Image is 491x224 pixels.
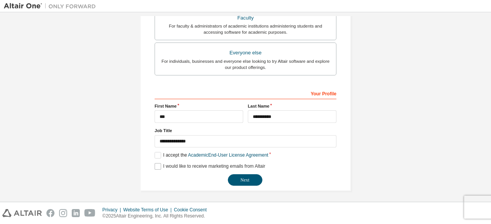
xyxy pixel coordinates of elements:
[188,152,268,158] a: Academic End-User License Agreement
[160,47,331,58] div: Everyone else
[102,207,123,213] div: Privacy
[155,87,336,99] div: Your Profile
[155,103,243,109] label: First Name
[160,58,331,70] div: For individuals, businesses and everyone else looking to try Altair software and explore our prod...
[84,209,96,217] img: youtube.svg
[228,174,262,186] button: Next
[174,207,211,213] div: Cookie Consent
[155,128,336,134] label: Job Title
[160,13,331,23] div: Faculty
[155,163,265,170] label: I would like to receive marketing emails from Altair
[2,209,42,217] img: altair_logo.svg
[59,209,67,217] img: instagram.svg
[160,23,331,35] div: For faculty & administrators of academic institutions administering students and accessing softwa...
[4,2,100,10] img: Altair One
[248,103,336,109] label: Last Name
[155,152,268,159] label: I accept the
[72,209,80,217] img: linkedin.svg
[46,209,54,217] img: facebook.svg
[102,213,211,219] p: © 2025 Altair Engineering, Inc. All Rights Reserved.
[123,207,174,213] div: Website Terms of Use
